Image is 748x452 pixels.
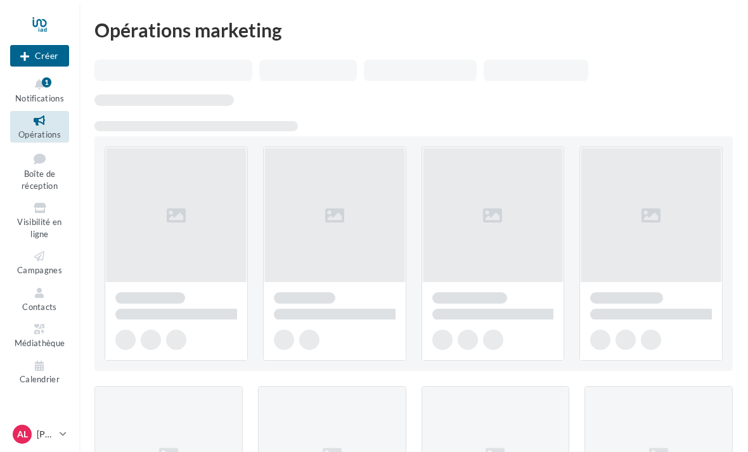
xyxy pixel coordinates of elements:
span: Boîte de réception [22,169,58,191]
span: Campagnes [17,265,62,275]
a: AL [PERSON_NAME] [10,422,69,446]
span: Calendrier [20,375,60,385]
span: Contacts [22,302,57,312]
span: Médiathèque [15,338,65,348]
a: Campagnes [10,247,69,278]
span: Opérations [18,129,61,139]
a: Médiathèque [10,320,69,351]
a: Visibilité en ligne [10,198,69,242]
div: Nouvelle campagne [10,45,69,67]
a: Opérations [10,111,69,142]
a: Contacts [10,283,69,314]
span: AL [17,428,28,441]
div: Opérations marketing [94,20,733,39]
div: 1 [42,77,51,87]
span: Visibilité en ligne [17,217,61,239]
a: Boîte de réception [10,148,69,194]
span: Notifications [15,93,64,103]
button: Notifications 1 [10,75,69,106]
button: Créer [10,45,69,67]
a: Calendrier [10,356,69,387]
p: [PERSON_NAME] [37,428,55,441]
